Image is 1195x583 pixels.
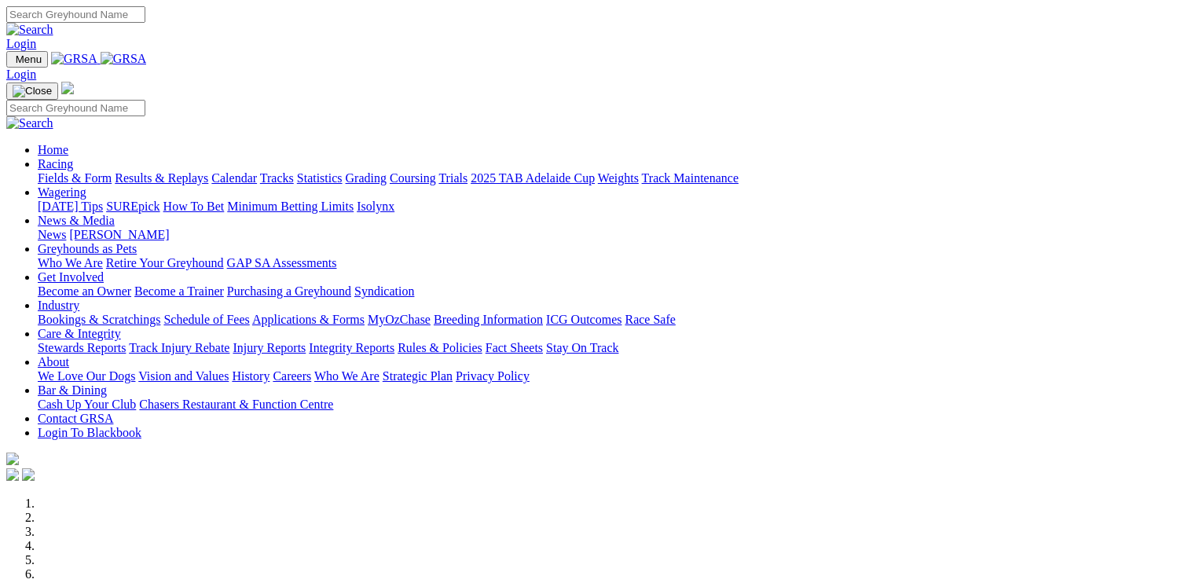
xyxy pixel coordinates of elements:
[38,242,137,255] a: Greyhounds as Pets
[38,171,112,185] a: Fields & Form
[61,82,74,94] img: logo-grsa-white.png
[38,284,1189,299] div: Get Involved
[6,468,19,481] img: facebook.svg
[6,82,58,100] button: Toggle navigation
[642,171,739,185] a: Track Maintenance
[6,6,145,23] input: Search
[6,51,48,68] button: Toggle navigation
[6,68,36,81] a: Login
[227,200,354,213] a: Minimum Betting Limits
[163,313,249,326] a: Schedule of Fees
[227,256,337,269] a: GAP SA Assessments
[69,228,169,241] a: [PERSON_NAME]
[232,369,269,383] a: History
[6,100,145,116] input: Search
[252,313,365,326] a: Applications & Forms
[354,284,414,298] a: Syndication
[38,426,141,439] a: Login To Blackbook
[38,355,69,368] a: About
[38,228,1189,242] div: News & Media
[273,369,311,383] a: Careers
[38,157,73,170] a: Racing
[38,313,1189,327] div: Industry
[38,398,136,411] a: Cash Up Your Club
[211,171,257,185] a: Calendar
[138,369,229,383] a: Vision and Values
[6,37,36,50] a: Login
[309,341,394,354] a: Integrity Reports
[38,341,126,354] a: Stewards Reports
[357,200,394,213] a: Isolynx
[314,369,379,383] a: Who We Are
[438,171,467,185] a: Trials
[233,341,306,354] a: Injury Reports
[115,171,208,185] a: Results & Replays
[129,341,229,354] a: Track Injury Rebate
[38,200,1189,214] div: Wagering
[134,284,224,298] a: Become a Trainer
[38,299,79,312] a: Industry
[6,23,53,37] img: Search
[471,171,595,185] a: 2025 TAB Adelaide Cup
[38,256,103,269] a: Who We Are
[598,171,639,185] a: Weights
[486,341,543,354] a: Fact Sheets
[38,327,121,340] a: Care & Integrity
[390,171,436,185] a: Coursing
[38,412,113,425] a: Contact GRSA
[227,284,351,298] a: Purchasing a Greyhound
[6,453,19,465] img: logo-grsa-white.png
[106,200,159,213] a: SUREpick
[38,200,103,213] a: [DATE] Tips
[260,171,294,185] a: Tracks
[38,398,1189,412] div: Bar & Dining
[38,185,86,199] a: Wagering
[106,256,224,269] a: Retire Your Greyhound
[38,369,1189,383] div: About
[38,313,160,326] a: Bookings & Scratchings
[38,171,1189,185] div: Racing
[13,85,52,97] img: Close
[139,398,333,411] a: Chasers Restaurant & Function Centre
[38,341,1189,355] div: Care & Integrity
[101,52,147,66] img: GRSA
[38,228,66,241] a: News
[398,341,482,354] a: Rules & Policies
[546,313,621,326] a: ICG Outcomes
[16,53,42,65] span: Menu
[546,341,618,354] a: Stay On Track
[38,270,104,284] a: Get Involved
[6,116,53,130] img: Search
[383,369,453,383] a: Strategic Plan
[38,369,135,383] a: We Love Our Dogs
[625,313,675,326] a: Race Safe
[51,52,97,66] img: GRSA
[38,143,68,156] a: Home
[346,171,387,185] a: Grading
[297,171,343,185] a: Statistics
[163,200,225,213] a: How To Bet
[22,468,35,481] img: twitter.svg
[38,256,1189,270] div: Greyhounds as Pets
[38,214,115,227] a: News & Media
[434,313,543,326] a: Breeding Information
[456,369,530,383] a: Privacy Policy
[38,284,131,298] a: Become an Owner
[38,383,107,397] a: Bar & Dining
[368,313,431,326] a: MyOzChase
